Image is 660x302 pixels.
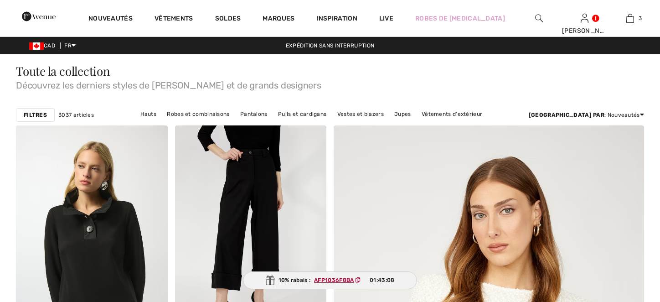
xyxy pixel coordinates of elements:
[16,63,110,79] span: Toute la collection
[390,108,416,120] a: Jupes
[317,15,357,24] span: Inspiration
[22,7,56,26] img: 1ère Avenue
[64,42,76,49] span: FR
[333,108,388,120] a: Vestes et blazers
[263,15,294,24] a: Marques
[529,111,644,119] div: : Nouveautés
[535,13,543,24] img: recherche
[29,42,44,50] img: Canadian Dollar
[88,15,133,24] a: Nouveautés
[236,108,272,120] a: Pantalons
[136,108,161,120] a: Hauts
[266,276,275,285] img: Gift.svg
[417,108,487,120] a: Vêtements d'extérieur
[626,13,634,24] img: Mon panier
[639,14,642,22] span: 3
[273,108,331,120] a: Pulls et cardigans
[581,14,588,22] a: Se connecter
[16,77,644,90] span: Découvrez les derniers styles de [PERSON_NAME] et de grands designers
[562,26,607,36] div: [PERSON_NAME]
[162,108,234,120] a: Robes et combinaisons
[243,271,417,289] div: 10% rabais :
[529,112,604,118] strong: [GEOGRAPHIC_DATA] par
[29,42,59,49] span: CAD
[415,14,505,23] a: Robes de [MEDICAL_DATA]
[215,15,241,24] a: Soldes
[314,277,354,283] ins: AFP1036F8BA
[24,111,47,119] strong: Filtres
[155,15,193,24] a: Vêtements
[608,13,652,24] a: 3
[58,111,94,119] span: 3037 articles
[379,14,393,23] a: Live
[370,276,394,284] span: 01:43:08
[581,13,588,24] img: Mes infos
[602,234,651,256] iframe: Ouvre un widget dans lequel vous pouvez chatter avec l’un de nos agents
